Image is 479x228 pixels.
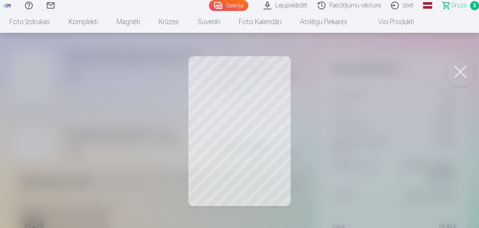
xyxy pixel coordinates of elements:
[149,11,188,33] a: Krūzes
[188,11,230,33] a: Suvenīri
[451,1,467,10] span: Grozs
[3,3,12,8] img: /fa1
[470,1,479,10] span: 8
[107,11,149,33] a: Magnēti
[356,11,423,33] a: Visi produkti
[59,11,107,33] a: Komplekti
[291,11,356,33] a: Atslēgu piekariņi
[230,11,291,33] a: Foto kalendāri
